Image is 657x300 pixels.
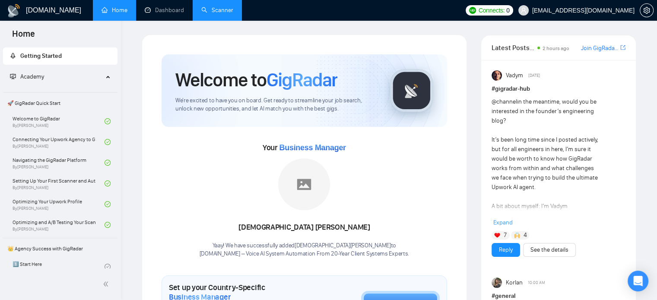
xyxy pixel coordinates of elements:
[267,68,337,92] span: GigRadar
[3,47,117,65] li: Getting Started
[105,264,111,270] span: check-circle
[105,222,111,228] span: check-circle
[528,279,545,287] span: 10:00 AM
[492,70,502,81] img: Vadym
[105,139,111,145] span: check-circle
[493,219,513,226] span: Expand
[640,7,654,14] a: setting
[521,7,527,13] span: user
[581,44,619,53] a: Join GigRadar Slack Community
[620,44,625,51] span: export
[640,7,653,14] span: setting
[13,257,105,276] a: 1️⃣ Start Here
[13,112,105,131] a: Welcome to GigRadarBy[PERSON_NAME]
[263,143,346,152] span: Your
[505,278,522,287] span: Korlan
[200,250,409,258] p: [DOMAIN_NAME] – Voice AI System Automation From 20-Year Client Systems Experts .
[492,42,535,53] span: Latest Posts from the GigRadar Community
[10,73,16,79] span: fund-projection-screen
[620,44,625,52] a: export
[543,45,569,51] span: 2 hours ago
[102,6,127,14] a: homeHome
[4,240,117,257] span: 👑 Agency Success with GigRadar
[505,71,523,80] span: Vadym
[10,73,44,80] span: Academy
[492,84,625,94] h1: # gigradar-hub
[640,3,654,17] button: setting
[13,174,105,193] a: Setting Up Your First Scanner and Auto-BidderBy[PERSON_NAME]
[528,72,540,79] span: [DATE]
[514,232,520,238] img: 🙌
[492,243,520,257] button: Reply
[105,160,111,166] span: check-circle
[175,68,337,92] h1: Welcome to
[5,28,42,46] span: Home
[145,6,184,14] a: dashboardDashboard
[492,278,502,288] img: Korlan
[499,245,513,255] a: Reply
[479,6,505,15] span: Connects:
[506,6,510,15] span: 0
[20,52,62,60] span: Getting Started
[469,7,476,14] img: upwork-logo.png
[105,201,111,207] span: check-circle
[201,6,233,14] a: searchScanner
[504,231,507,240] span: 7
[494,232,500,238] img: ❤️
[13,215,105,234] a: Optimizing and A/B Testing Your Scanner for Better ResultsBy[PERSON_NAME]
[7,4,21,18] img: logo
[13,133,105,152] a: Connecting Your Upwork Agency to GigRadarBy[PERSON_NAME]
[20,73,44,80] span: Academy
[279,143,346,152] span: Business Manager
[13,153,105,172] a: Navigating the GigRadar PlatformBy[PERSON_NAME]
[105,118,111,124] span: check-circle
[200,242,409,258] div: Yaay! We have successfully added [DEMOGRAPHIC_DATA][PERSON_NAME] to
[105,180,111,186] span: check-circle
[200,220,409,235] div: [DEMOGRAPHIC_DATA] [PERSON_NAME]
[492,98,517,105] span: @channel
[530,245,568,255] a: See the details
[175,97,376,113] span: We're excited to have you on board. Get ready to streamline your job search, unlock new opportuni...
[278,158,330,210] img: placeholder.png
[103,280,111,288] span: double-left
[10,53,16,59] span: rocket
[523,243,576,257] button: See the details
[4,95,117,112] span: 🚀 GigRadar Quick Start
[523,231,527,240] span: 4
[13,195,105,214] a: Optimizing Your Upwork ProfileBy[PERSON_NAME]
[390,69,433,112] img: gigradar-logo.png
[628,271,648,291] div: Open Intercom Messenger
